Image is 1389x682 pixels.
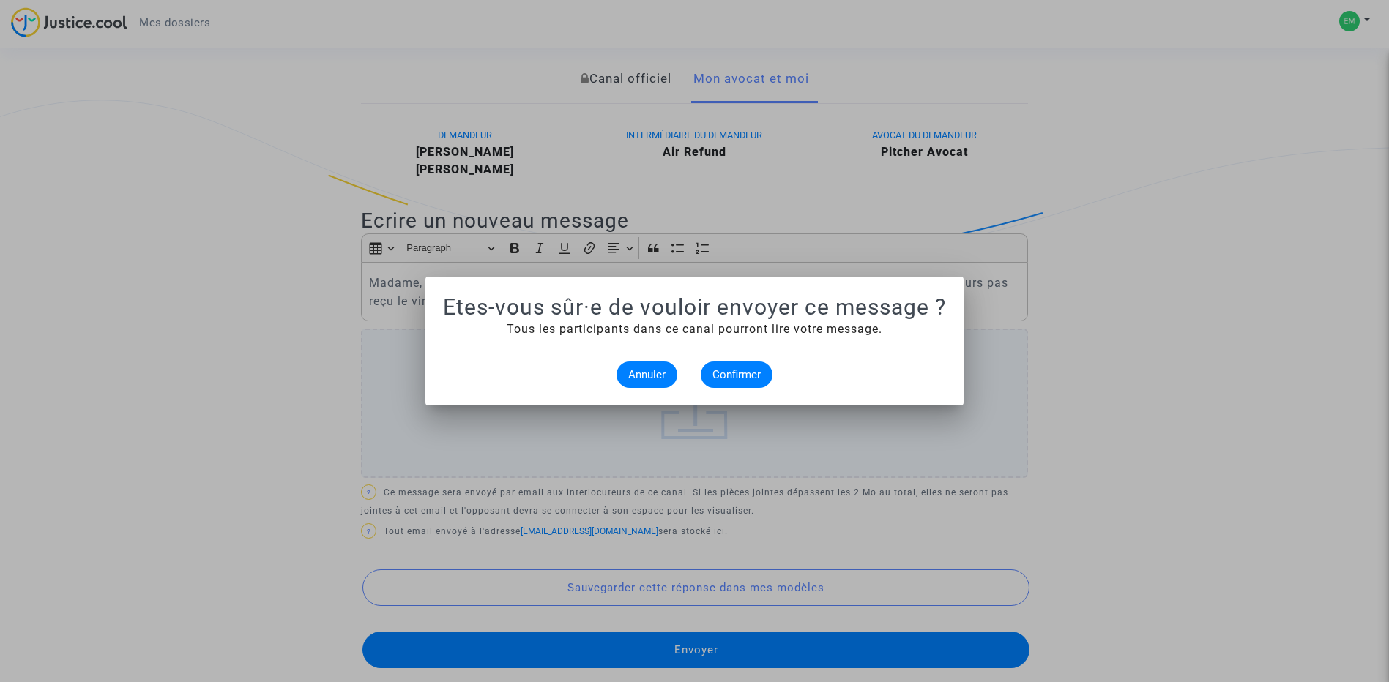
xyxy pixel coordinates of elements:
[443,294,946,321] h1: Etes-vous sûr·e de vouloir envoyer ce message ?
[701,361,772,388] button: Confirmer
[628,368,666,381] span: Annuler
[712,368,761,381] span: Confirmer
[617,361,677,388] button: Annuler
[507,322,882,336] span: Tous les participants dans ce canal pourront lire votre message.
